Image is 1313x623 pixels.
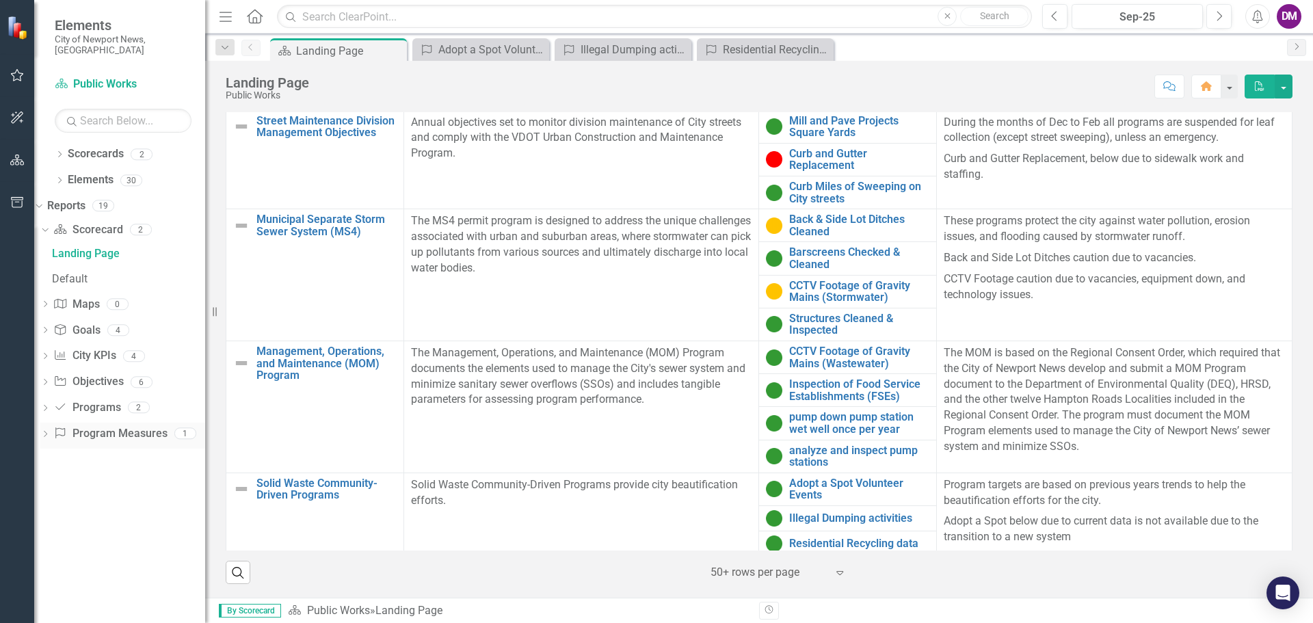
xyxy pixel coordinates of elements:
a: Maps [53,297,99,313]
a: Scorecards [68,146,124,162]
td: Double-Click to Edit Right Click for Context Menu [759,110,937,143]
td: Double-Click to Edit Right Click for Context Menu [759,407,937,440]
button: Sep-25 [1072,4,1203,29]
small: City of Newport News, [GEOGRAPHIC_DATA] [55,34,191,56]
div: 4 [123,350,145,362]
div: 4 [107,324,129,336]
span: Elements [55,17,191,34]
span: Annual objectives set to monitor division maintenance of City streets and comply with the VDOT Ur... [411,116,741,160]
img: On Target [766,481,782,497]
a: Barscreens Checked & Cleaned [789,246,929,270]
td: Double-Click to Edit Right Click for Context Menu [759,473,937,505]
a: Municipal Separate Storm Sewer System (MS4) [256,213,397,237]
a: Residential Recycling data [789,538,929,550]
td: Double-Click to Edit Right Click for Context Menu [759,440,937,473]
a: Public Works [55,77,191,92]
div: 2 [128,402,150,414]
p: Solid Waste Community-Driven Programs provide city beautification efforts. [411,477,752,509]
td: Double-Click to Edit Right Click for Context Menu [759,209,937,242]
a: Street Maintenance Division Management Objectives [256,115,397,139]
td: Double-Click to Edit [937,110,1292,209]
a: pump down pump station wet well once per year [789,411,929,435]
div: Residential Recycling data [723,41,830,58]
img: Caution [766,217,782,234]
img: Below Target [766,151,782,168]
p: Back and Side Lot Ditches caution due to vacancies. [944,248,1285,269]
img: On Target [766,535,782,552]
p: Curb and Gutter Replacement, below due to sidewalk work and staffing. [944,148,1285,183]
div: Public Works [226,90,309,101]
input: Search Below... [55,109,191,133]
span: Search [980,10,1009,21]
img: On Target [766,448,782,464]
img: On Target [766,349,782,366]
td: Double-Click to Edit Right Click for Context Menu [226,341,404,473]
td: Double-Click to Edit [937,209,1292,341]
a: Illegal Dumping activities [558,41,688,58]
div: 30 [120,174,142,186]
a: Reports [47,198,85,214]
td: Double-Click to Edit Right Click for Context Menu [759,242,937,275]
img: On Target [766,118,782,135]
div: 6 [131,376,152,388]
a: Public Works [307,604,370,617]
a: Mill and Pave Projects Square Yards [789,115,929,139]
div: Landing Page [375,604,442,617]
div: Default [52,273,205,285]
p: During the months of Dec to Feb all programs are suspended for leaf collection (except street swe... [944,115,1285,149]
a: Structures Cleaned & Inspected [789,313,929,336]
div: Landing Page [52,248,205,260]
a: CCTV Footage of Gravity Mains (Wastewater) [789,345,929,369]
td: Double-Click to Edit Right Click for Context Menu [759,531,937,556]
td: Double-Click to Edit Right Click for Context Menu [759,374,937,407]
td: Double-Click to Edit [937,341,1292,473]
a: City KPIs [53,348,116,364]
a: Elements [68,172,114,188]
img: On Target [766,415,782,432]
p: Adopt a Spot below due to current data is not available due to the transition to a new system [944,511,1285,545]
a: Curb Miles of Sweeping on City streets [789,181,929,204]
a: Management, Operations, and Maintenance (MOM) Program [256,345,397,382]
div: 2 [131,148,152,160]
a: Default [49,268,205,290]
td: Double-Click to Edit Right Click for Context Menu [759,341,937,373]
p: These programs protect the city against water pollution, erosion issues, and flooding caused by s... [944,213,1285,248]
td: Double-Click to Edit [937,473,1292,556]
p: The MOM is based on the Regional Consent Order, which required that the City of Newport News deve... [944,345,1285,455]
img: On Target [766,185,782,201]
div: Landing Page [296,42,403,59]
div: Adopt a Spot Volunteer Events [438,41,546,58]
td: Double-Click to Edit Right Click for Context Menu [226,209,404,341]
a: Solid Waste Community-Driven Programs [256,477,397,501]
a: Adopt a Spot Volunteer Events [416,41,546,58]
div: 19 [92,200,114,212]
a: analyze and inspect pump stations [789,445,929,468]
a: Goals [53,323,100,339]
a: CCTV Footage of Gravity Mains (Stormwater) [789,280,929,304]
a: Illegal Dumping activities [789,512,929,525]
div: Open Intercom Messenger [1266,576,1299,609]
td: Double-Click to Edit Right Click for Context Menu [226,110,404,209]
a: Residential Recycling data [700,41,830,58]
div: 2 [130,224,152,236]
div: Landing Page [226,75,309,90]
a: Scorecard [53,222,122,238]
p: Program targets are based on previous years trends to help the beautification efforts for the city. [944,477,1285,512]
input: Search ClearPoint... [277,5,1032,29]
div: Illegal Dumping activities [581,41,688,58]
div: 1 [174,428,196,440]
a: Landing Page [49,243,205,265]
button: DM [1277,4,1301,29]
a: Programs [53,400,120,416]
td: Double-Click to Edit Right Click for Context Menu [759,275,937,308]
img: On Target [766,316,782,332]
img: Caution [766,283,782,300]
img: Not Defined [233,481,250,497]
a: Inspection of Food Service Establishments (FSEs) [789,378,929,402]
a: Curb and Gutter Replacement [789,148,929,172]
img: ClearPoint Strategy [7,15,31,39]
span: The Management, Operations, and Maintenance (MOM) Program documents the elements used to manage t... [411,346,745,406]
a: Objectives [53,374,123,390]
div: » [288,603,749,619]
